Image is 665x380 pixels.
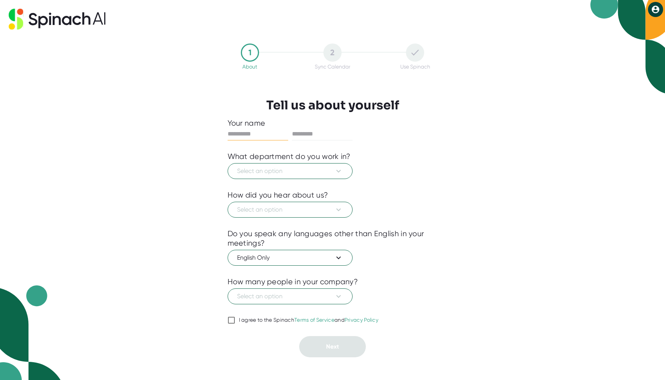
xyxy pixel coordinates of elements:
div: What department do you work in? [228,152,351,161]
span: Select an option [237,205,343,214]
div: How did you hear about us? [228,190,328,200]
div: 2 [323,44,342,62]
div: Use Spinach [400,64,430,70]
h3: Tell us about yourself [266,98,399,112]
span: English Only [237,253,343,262]
span: Select an option [237,167,343,176]
div: I agree to the Spinach and [239,317,379,324]
div: 1 [241,44,259,62]
a: Privacy Policy [345,317,378,323]
div: How many people in your company? [228,277,358,287]
div: Do you speak any languages other than English in your meetings? [228,229,438,248]
div: About [242,64,257,70]
button: Select an option [228,288,353,304]
button: Next [299,336,366,357]
button: English Only [228,250,353,266]
button: Select an option [228,163,353,179]
div: Your name [228,118,438,128]
a: Terms of Service [294,317,334,323]
button: Select an option [228,202,353,218]
span: Next [326,343,339,350]
span: Select an option [237,292,343,301]
div: Sync Calendar [315,64,350,70]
